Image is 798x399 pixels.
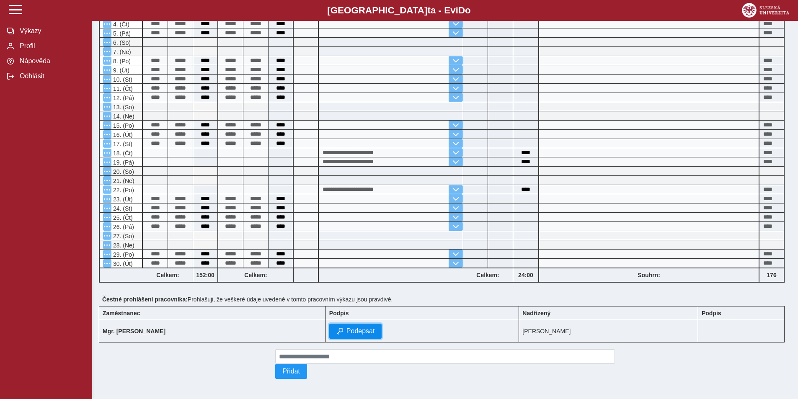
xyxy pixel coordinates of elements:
[329,310,349,317] b: Podpis
[103,195,111,203] button: Menu
[103,57,111,65] button: Menu
[111,141,132,147] span: 17. (St)
[103,222,111,231] button: Menu
[463,272,513,278] b: Celkem:
[111,113,134,120] span: 14. (Ne)
[111,67,129,74] span: 9. (Út)
[103,259,111,268] button: Menu
[103,250,111,258] button: Menu
[103,176,111,185] button: Menu
[111,85,133,92] span: 11. (Čt)
[513,272,538,278] b: 24:00
[111,178,134,184] span: 21. (Ne)
[111,224,134,230] span: 26. (Pá)
[103,328,165,335] b: Mgr. [PERSON_NAME]
[99,293,791,306] div: Prohlašuji, že veškeré údaje uvedené v tomto pracovním výkazu jsou pravdivé.
[282,368,300,375] span: Přidat
[702,310,721,317] b: Podpis
[103,139,111,148] button: Menu
[103,158,111,166] button: Menu
[111,159,134,166] span: 19. (Pá)
[103,84,111,93] button: Menu
[111,205,132,212] span: 24. (St)
[111,21,129,28] span: 4. (Čt)
[102,296,188,303] b: Čestné prohlášení pracovníka:
[111,39,131,46] span: 6. (So)
[103,213,111,221] button: Menu
[111,233,134,239] span: 27. (So)
[111,196,133,203] span: 23. (Út)
[103,121,111,129] button: Menu
[111,168,134,175] span: 20. (So)
[17,57,85,65] span: Nápověda
[638,272,660,278] b: Souhrn:
[103,167,111,175] button: Menu
[465,5,471,15] span: o
[103,93,111,102] button: Menu
[519,320,698,342] td: [PERSON_NAME]
[103,130,111,139] button: Menu
[111,104,134,111] span: 13. (So)
[103,47,111,56] button: Menu
[103,185,111,194] button: Menu
[103,75,111,83] button: Menu
[742,3,789,18] img: logo_web_su.png
[25,5,773,16] b: [GEOGRAPHIC_DATA] a - Evi
[458,5,465,15] span: D
[103,232,111,240] button: Menu
[275,364,307,379] button: Přidat
[103,29,111,37] button: Menu
[111,150,133,157] span: 18. (Čt)
[103,149,111,157] button: Menu
[103,112,111,120] button: Menu
[103,241,111,249] button: Menu
[111,95,134,101] span: 12. (Pá)
[17,72,85,80] span: Odhlásit
[103,20,111,28] button: Menu
[346,327,375,335] span: Podepsat
[17,27,85,35] span: Výkazy
[103,66,111,74] button: Menu
[111,131,133,138] span: 16. (Út)
[111,122,134,129] span: 15. (Po)
[103,310,140,317] b: Zaměstnanec
[111,242,134,249] span: 28. (Ne)
[427,5,430,15] span: t
[111,49,131,55] span: 7. (Ne)
[103,38,111,46] button: Menu
[111,187,134,193] span: 22. (Po)
[103,103,111,111] button: Menu
[111,58,131,64] span: 8. (Po)
[17,42,85,50] span: Profil
[111,214,133,221] span: 25. (Čt)
[329,324,382,339] button: Podepsat
[193,272,217,278] b: 152:00
[111,260,133,267] span: 30. (Út)
[103,204,111,212] button: Menu
[143,272,193,278] b: Celkem:
[759,272,784,278] b: 176
[111,251,134,258] span: 29. (Po)
[218,272,293,278] b: Celkem:
[111,76,132,83] span: 10. (St)
[111,30,131,37] span: 5. (Pá)
[522,310,550,317] b: Nadřízený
